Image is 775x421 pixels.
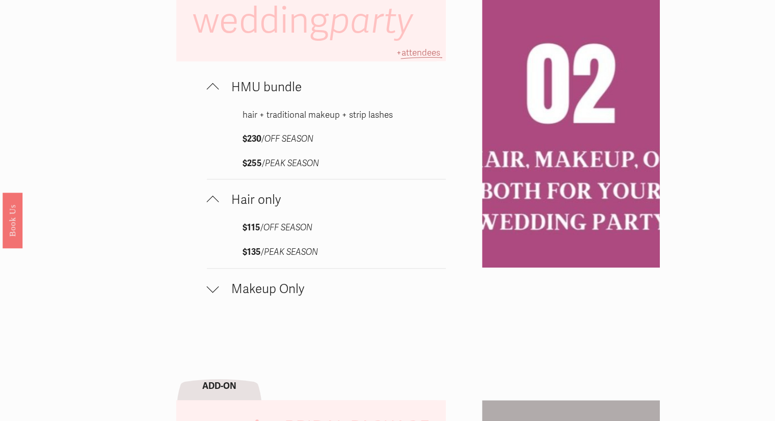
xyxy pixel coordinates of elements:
strong: ADD-ON [202,381,236,391]
em: PEAK SEASON [264,247,318,257]
p: hair + traditional makeup + strip lashes [243,108,410,123]
em: OFF SEASON [263,222,312,233]
strong: $230 [243,134,261,144]
span: + [396,47,402,58]
p: / [243,131,410,147]
em: OFF SEASON [264,134,313,144]
span: Hair only [219,192,446,207]
span: attendees [402,47,440,58]
p: / [243,245,410,260]
span: Makeup Only [219,281,446,297]
button: Makeup Only [207,269,446,309]
a: Book Us [3,193,22,248]
button: HMU bundle [207,67,446,108]
strong: $255 [243,158,262,169]
p: / [243,220,410,236]
p: / [243,156,410,172]
em: PEAK SEASON [265,158,319,169]
strong: $135 [243,247,261,257]
strong: $115 [243,222,260,233]
button: Hair only [207,179,446,220]
div: HMU bundle [207,108,446,179]
span: HMU bundle [219,80,446,95]
div: Hair only [207,220,446,268]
